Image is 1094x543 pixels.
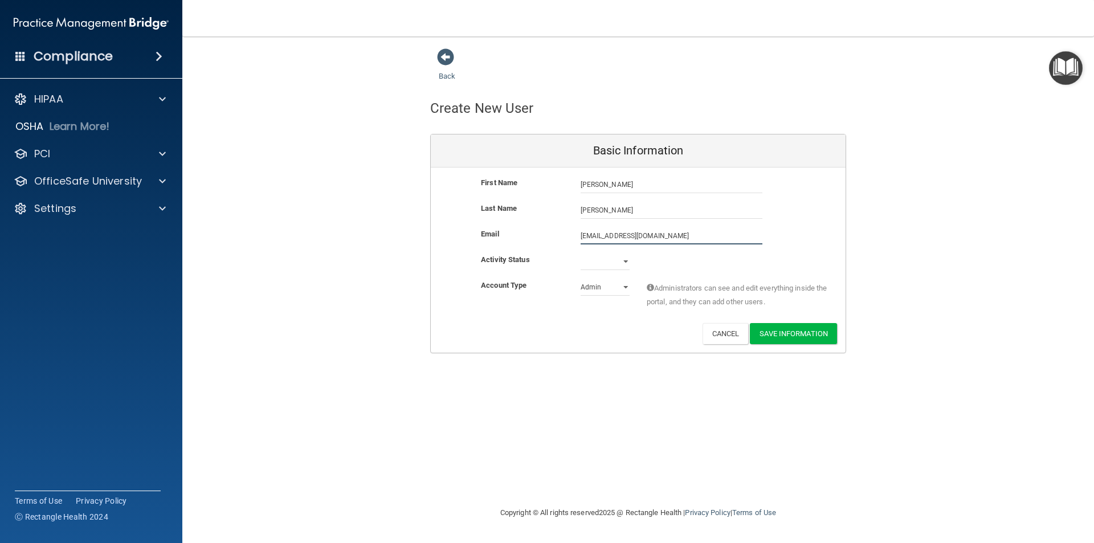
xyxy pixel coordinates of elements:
a: Terms of Use [15,495,62,507]
span: Administrators can see and edit everything inside the portal, and they can add other users. [647,281,828,309]
b: Last Name [481,204,517,213]
p: PCI [34,147,50,161]
a: Privacy Policy [685,508,730,517]
div: Copyright © All rights reserved 2025 @ Rectangle Health | | [430,495,846,531]
p: Settings [34,202,76,215]
b: Email [481,230,499,238]
button: Cancel [703,323,749,344]
b: Activity Status [481,255,530,264]
a: Back [439,58,455,80]
a: HIPAA [14,92,166,106]
img: PMB logo [14,12,169,35]
span: Ⓒ Rectangle Health 2024 [15,511,108,522]
button: Save Information [750,323,837,344]
iframe: Drift Widget Chat Controller [897,462,1080,508]
b: Account Type [481,281,526,289]
p: OSHA [15,120,44,133]
a: Settings [14,202,166,215]
div: Basic Information [431,134,846,168]
b: First Name [481,178,517,187]
h4: Compliance [34,48,113,64]
a: Terms of Use [732,508,776,517]
a: PCI [14,147,166,161]
button: Open Resource Center [1049,51,1083,85]
p: Learn More! [50,120,110,133]
p: HIPAA [34,92,63,106]
a: OfficeSafe University [14,174,166,188]
h4: Create New User [430,101,534,116]
p: OfficeSafe University [34,174,142,188]
a: Privacy Policy [76,495,127,507]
